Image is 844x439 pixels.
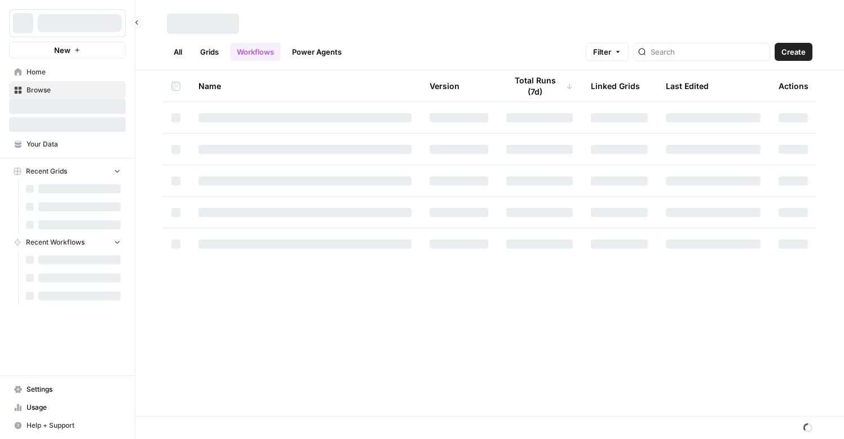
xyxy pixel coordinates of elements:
[586,43,629,61] button: Filter
[9,42,126,59] button: New
[26,166,67,176] span: Recent Grids
[26,402,121,413] span: Usage
[9,398,126,416] a: Usage
[593,46,611,57] span: Filter
[781,46,806,57] span: Create
[26,139,121,149] span: Your Data
[651,46,765,57] input: Search
[591,70,640,101] div: Linked Grids
[666,70,709,101] div: Last Edited
[779,70,808,101] div: Actions
[230,43,281,61] a: Workflows
[9,63,126,81] a: Home
[198,70,412,101] div: Name
[9,234,126,251] button: Recent Workflows
[26,420,121,431] span: Help + Support
[26,85,121,95] span: Browse
[506,70,573,101] div: Total Runs (7d)
[193,43,226,61] a: Grids
[26,67,121,77] span: Home
[430,70,459,101] div: Version
[9,163,126,180] button: Recent Grids
[775,43,812,61] button: Create
[54,45,70,56] span: New
[26,237,85,247] span: Recent Workflows
[26,384,121,394] span: Settings
[9,135,126,153] a: Your Data
[285,43,348,61] a: Power Agents
[167,43,189,61] a: All
[9,81,126,99] a: Browse
[9,380,126,398] a: Settings
[9,416,126,434] button: Help + Support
